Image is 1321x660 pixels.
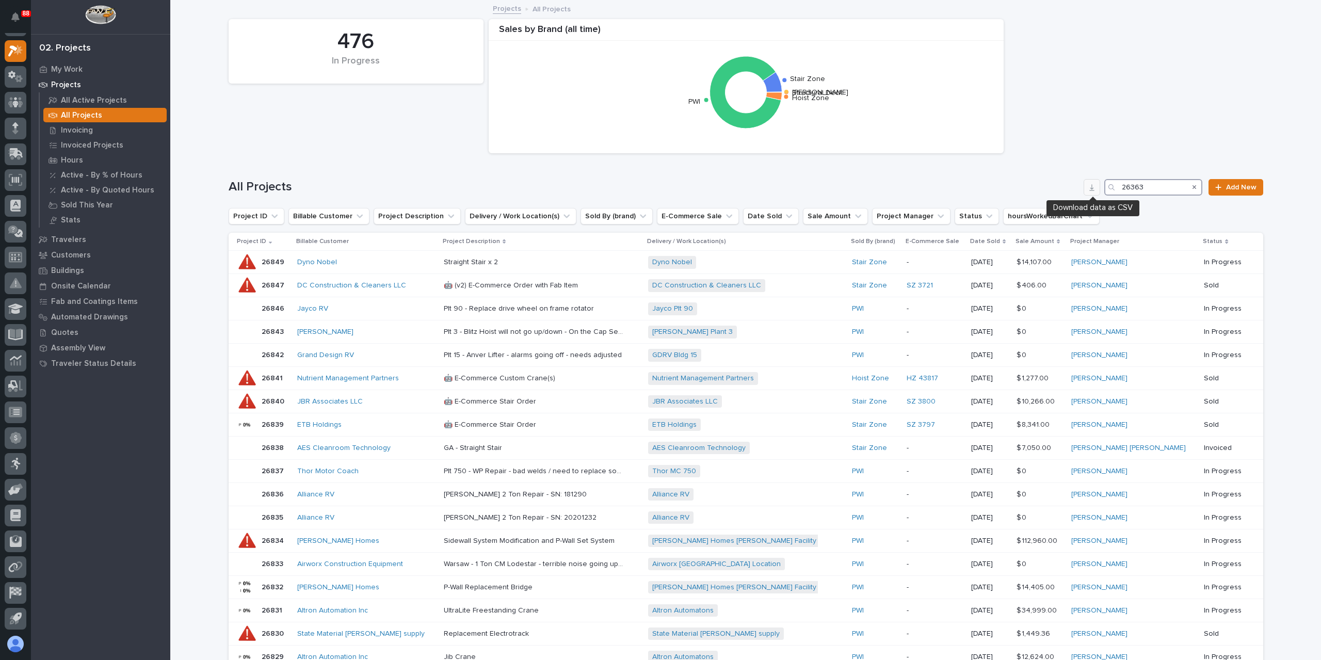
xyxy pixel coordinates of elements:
[13,12,26,29] div: Notifications88
[444,372,557,383] p: 🤖 E-Commerce Custom Crane(s)
[907,630,963,638] p: -
[61,216,80,225] p: Stats
[852,490,864,499] a: PWI
[51,344,105,353] p: Assembly View
[907,513,963,522] p: -
[1071,374,1127,383] a: [PERSON_NAME]
[297,583,379,592] a: [PERSON_NAME] Homes
[852,397,887,406] a: Stair Zone
[1017,488,1028,499] p: $ 0
[229,297,1263,320] tr: 2684626846 Jayco RV Plt 90 - Replace drive wheel on frame rotatorPlt 90 - Replace drive wheel on ...
[852,513,864,522] a: PWI
[229,622,1263,645] tr: 2683026830 State Material [PERSON_NAME] supply Replacement ElectrotrackReplacement Electrotrack S...
[852,630,864,638] a: PWI
[1204,304,1246,313] p: In Progress
[1204,258,1246,267] p: In Progress
[51,328,78,337] p: Quotes
[971,513,1008,522] p: [DATE]
[852,444,887,453] a: Stair Zone
[40,213,170,227] a: Stats
[229,413,1263,437] tr: 2683926839 ETB Holdings 🤖 E-Commerce Stair Order🤖 E-Commerce Stair Order ETB Holdings Stair Zone ...
[647,236,726,247] p: Delivery / Work Location(s)
[444,558,626,569] p: Warsaw - 1 Ton CM Lodestar - terrible noise going up/down - Bay C/North Hoist
[1071,560,1127,569] a: [PERSON_NAME]
[971,537,1008,545] p: [DATE]
[971,258,1008,267] p: [DATE]
[262,581,285,592] p: 26832
[51,266,84,276] p: Buildings
[1203,236,1222,247] p: Status
[1071,513,1127,522] a: [PERSON_NAME]
[907,444,963,453] p: -
[5,6,26,28] button: Notifications
[1017,442,1053,453] p: $ 7,050.00
[23,10,29,17] p: 88
[297,560,403,569] a: Airworx Construction Equipment
[31,340,170,356] a: Assembly View
[444,326,626,336] p: Plt 3 - Blitz Hoist will not go up/down - On the Cap Set System with the Gate
[971,606,1008,615] p: [DATE]
[652,606,714,615] a: Altron Automatons
[262,604,284,615] p: 26831
[31,232,170,247] a: Travelers
[971,490,1008,499] p: [DATE]
[297,444,391,453] a: AES Cleanroom Technology
[872,208,951,224] button: Project Manager
[229,344,1263,367] tr: 2684226842 Grand Design RV Plt 15 - Anver Lifter - alarms going off - needs adjustedPlt 15 - Anve...
[1204,630,1246,638] p: Sold
[262,302,286,313] p: 26846
[262,326,286,336] p: 26843
[652,258,692,267] a: Dyno Nobel
[1071,258,1127,267] a: [PERSON_NAME]
[262,395,286,406] p: 26840
[31,294,170,309] a: Fab and Coatings Items
[5,633,26,655] button: users-avatar
[229,460,1263,483] tr: 2683726837 Thor Motor Coach Plt 750 - WP Repair - bad welds / need to replace some flat stockPlt ...
[1204,583,1246,592] p: In Progress
[907,397,936,406] a: SZ 3800
[852,351,864,360] a: PWI
[40,198,170,212] a: Sold This Year
[1204,351,1246,360] p: In Progress
[85,5,116,24] img: Workspace Logo
[297,304,328,313] a: Jayco RV
[652,630,780,638] a: State Material [PERSON_NAME] supply
[1204,537,1246,545] p: In Progress
[907,583,963,592] p: -
[1071,630,1127,638] a: [PERSON_NAME]
[971,304,1008,313] p: [DATE]
[971,630,1008,638] p: [DATE]
[743,208,799,224] button: Date Sold
[61,111,102,120] p: All Projects
[51,235,86,245] p: Travelers
[971,421,1008,429] p: [DATE]
[40,153,170,167] a: Hours
[1017,535,1059,545] p: $ 112,960.00
[1204,490,1246,499] p: In Progress
[444,418,538,429] p: 🤖 E-Commerce Stair Order
[907,560,963,569] p: -
[1017,604,1059,615] p: $ 34,999.00
[1071,583,1127,592] a: [PERSON_NAME]
[652,421,697,429] a: ETB Holdings
[1209,179,1263,196] a: Add New
[1017,418,1052,429] p: $ 8,341.00
[652,444,746,453] a: AES Cleanroom Technology
[262,465,286,476] p: 26837
[1104,179,1202,196] input: Search
[229,483,1263,506] tr: 2683626836 Alliance RV [PERSON_NAME] 2 Ton Repair - SN: 181290[PERSON_NAME] 2 Ton Repair - SN: 18...
[1071,397,1127,406] a: [PERSON_NAME]
[297,421,342,429] a: ETB Holdings
[297,258,337,267] a: Dyno Nobel
[803,208,868,224] button: Sale Amount
[1204,374,1246,383] p: Sold
[907,467,963,476] p: -
[852,328,864,336] a: PWI
[444,442,504,453] p: GA - Straight Stair
[40,123,170,137] a: Invoicing
[792,94,829,102] text: Hoist Zone
[907,537,963,545] p: -
[652,304,693,313] a: Jayco Plt 90
[229,208,284,224] button: Project ID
